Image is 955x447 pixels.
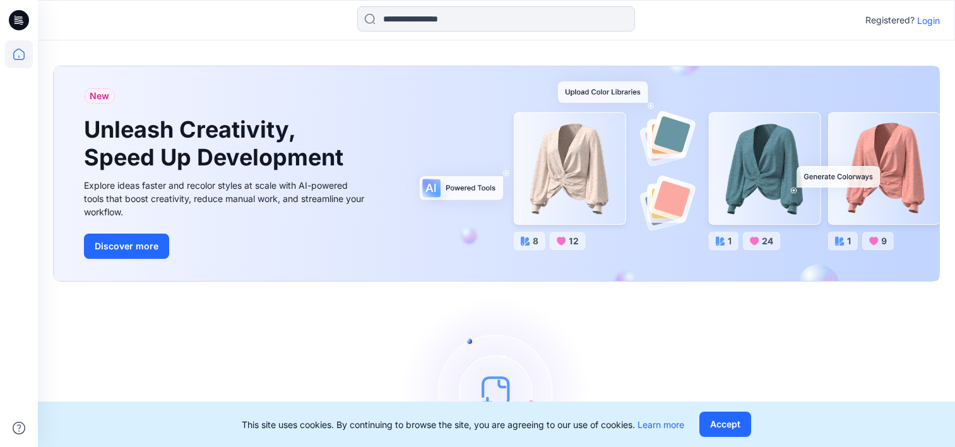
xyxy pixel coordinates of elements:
p: Login [917,14,940,27]
button: Accept [699,412,751,437]
button: Discover more [84,234,169,259]
a: Discover more [84,234,368,259]
span: New [90,88,109,104]
p: This site uses cookies. By continuing to browse the site, you are agreeing to our use of cookies. [242,418,684,431]
a: Learn more [638,419,684,430]
p: Registered? [865,13,915,28]
h1: Unleash Creativity, Speed Up Development [84,116,349,170]
div: Explore ideas faster and recolor styles at scale with AI-powered tools that boost creativity, red... [84,179,368,218]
